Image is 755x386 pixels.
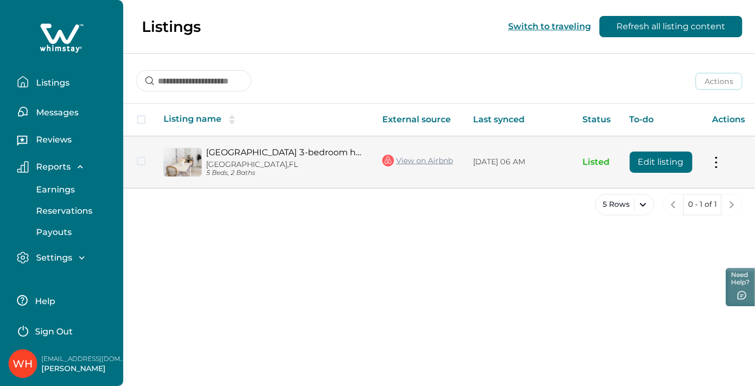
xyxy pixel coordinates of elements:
button: Settings [17,251,115,264]
button: Reviews [17,131,115,152]
p: Help [32,296,55,307]
p: Listed [583,157,613,167]
p: 0 - 1 of 1 [688,199,717,210]
button: Reservations [24,200,122,222]
button: 0 - 1 of 1 [683,194,722,215]
p: Listings [142,18,201,36]
p: [PERSON_NAME] [41,364,126,374]
th: External source [374,104,465,136]
button: Payouts [24,222,122,243]
p: [GEOGRAPHIC_DATA], FL [206,160,365,169]
p: Payouts [33,227,72,238]
p: Reviews [33,135,72,145]
p: Earnings [33,184,75,195]
p: Listings [33,78,70,88]
th: Status [574,104,621,136]
th: Last synced [465,104,574,136]
button: Messages [17,101,115,122]
a: View on Airbnb [382,154,453,167]
button: Actions [696,73,742,90]
p: 5 Beds, 2 Baths [206,169,365,177]
p: [EMAIL_ADDRESS][DOMAIN_NAME] [41,354,126,364]
button: Help [17,290,111,311]
p: Sign Out [35,326,73,337]
a: [GEOGRAPHIC_DATA] 3-bedroom home with free parking [206,147,365,157]
img: propertyImage_St. Augustine 3-bedroom home with free parking [164,148,202,177]
p: [DATE] 06 AM [473,157,566,167]
th: To-do [621,104,703,136]
th: Listing name [155,104,374,136]
p: Messages [33,107,79,118]
button: next page [721,194,742,215]
p: Settings [33,253,72,263]
button: previous page [663,194,684,215]
button: 5 Rows [595,194,654,215]
button: Listings [17,71,115,93]
button: Switch to traveling [508,21,591,31]
button: Refresh all listing content [599,16,742,37]
button: Sign Out [17,320,111,341]
button: sorting [221,114,243,125]
div: Whimstay Host [13,351,33,376]
th: Actions [703,104,755,136]
button: Edit listing [630,152,692,173]
p: Reservations [33,206,92,216]
button: Reports [17,161,115,173]
p: Reports [33,162,71,172]
button: Earnings [24,179,122,200]
div: Reports [17,179,115,243]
